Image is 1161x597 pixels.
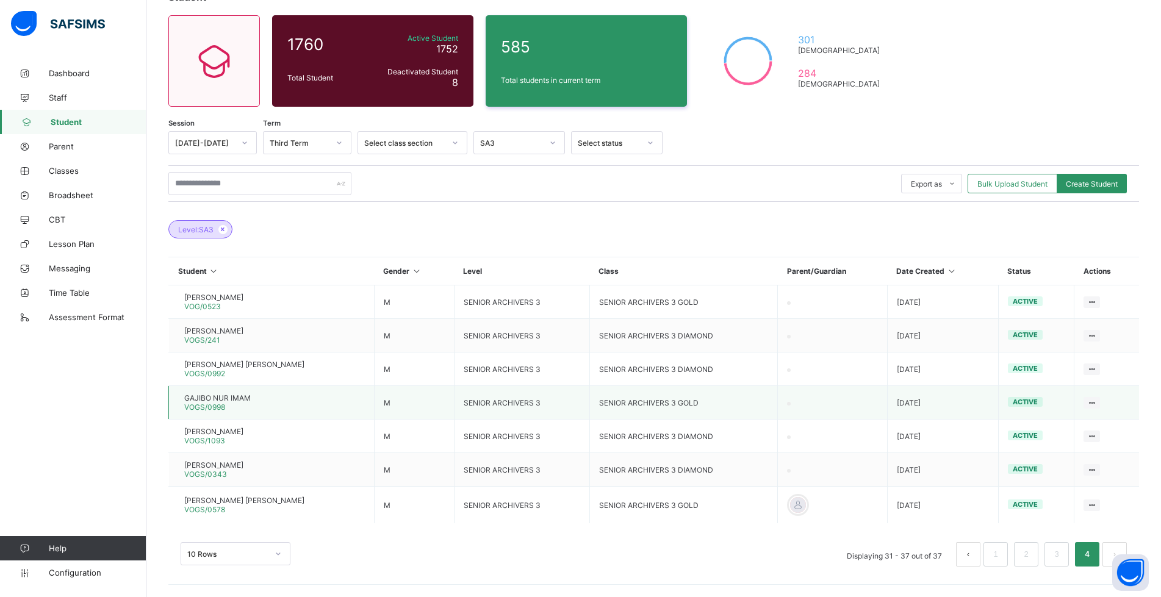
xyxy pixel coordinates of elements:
[184,436,225,445] span: VOGS/1093
[184,496,304,505] span: [PERSON_NAME] [PERSON_NAME]
[49,239,146,249] span: Lesson Plan
[374,487,454,524] td: M
[501,76,672,85] span: Total students in current term
[977,179,1048,188] span: Bulk Upload Student
[184,460,243,470] span: [PERSON_NAME]
[184,302,221,311] span: VOG/0523
[374,257,454,285] th: Gender
[1013,331,1038,339] span: active
[284,70,368,85] div: Total Student
[184,505,225,514] span: VOGS/0578
[887,285,998,319] td: [DATE]
[798,79,885,88] span: [DEMOGRAPHIC_DATA]
[49,568,146,577] span: Configuration
[263,119,281,127] span: Term
[374,319,454,352] td: M
[887,257,998,285] th: Date Created
[11,11,105,37] img: safsims
[1066,179,1118,188] span: Create Student
[1013,431,1038,440] span: active
[374,285,454,319] td: M
[49,263,146,273] span: Messaging
[946,266,957,276] i: Sort in Ascending Order
[184,427,243,436] span: [PERSON_NAME]
[454,319,589,352] td: SENIOR ARCHIVERS 3
[184,335,220,345] span: VOGS/241
[1013,364,1038,373] span: active
[178,225,214,234] span: Level: SA3
[1020,546,1032,562] a: 2
[1102,542,1127,567] li: 下一页
[184,360,304,369] span: [PERSON_NAME] [PERSON_NAME]
[578,138,640,148] div: Select status
[49,312,146,322] span: Assessment Format
[1013,297,1038,306] span: active
[887,352,998,386] td: [DATE]
[589,420,777,453] td: SENIOR ARCHIVERS 3 DIAMOND
[270,138,329,148] div: Third Term
[983,542,1008,567] li: 1
[49,68,146,78] span: Dashboard
[374,386,454,420] td: M
[1013,465,1038,473] span: active
[887,319,998,352] td: [DATE]
[1102,542,1127,567] button: next page
[364,138,445,148] div: Select class section
[887,386,998,420] td: [DATE]
[589,386,777,420] td: SENIOR ARCHIVERS 3 GOLD
[454,285,589,319] td: SENIOR ARCHIVERS 3
[374,420,454,453] td: M
[454,420,589,453] td: SENIOR ARCHIVERS 3
[798,67,885,79] span: 284
[998,257,1074,285] th: Status
[374,352,454,386] td: M
[49,543,146,553] span: Help
[168,119,195,127] span: Session
[778,257,888,285] th: Parent/Guardian
[589,257,777,285] th: Class
[454,386,589,420] td: SENIOR ARCHIVERS 3
[589,285,777,319] td: SENIOR ARCHIVERS 3 GOLD
[589,352,777,386] td: SENIOR ARCHIVERS 3 DIAMOND
[1075,542,1099,567] li: 4
[454,352,589,386] td: SENIOR ARCHIVERS 3
[798,34,885,46] span: 301
[184,402,225,412] span: VOGS/0998
[956,542,980,567] button: prev page
[184,369,225,378] span: VOGS/0992
[287,35,365,54] span: 1760
[589,319,777,352] td: SENIOR ARCHIVERS 3 DIAMOND
[956,542,980,567] li: 上一页
[990,546,1001,562] a: 1
[1013,398,1038,406] span: active
[175,138,234,148] div: [DATE]-[DATE]
[1051,546,1062,562] a: 3
[49,190,146,200] span: Broadsheet
[501,37,672,56] span: 585
[798,46,885,55] span: [DEMOGRAPHIC_DATA]
[887,453,998,487] td: [DATE]
[1044,542,1069,567] li: 3
[887,487,998,524] td: [DATE]
[911,179,942,188] span: Export as
[374,453,454,487] td: M
[372,34,458,43] span: Active Student
[589,453,777,487] td: SENIOR ARCHIVERS 3 DIAMOND
[1074,257,1139,285] th: Actions
[480,138,542,148] div: SA3
[372,67,458,76] span: Deactivated Student
[589,487,777,524] td: SENIOR ARCHIVERS 3 GOLD
[184,393,251,402] span: GAJIBO NUR IMAM
[49,215,146,224] span: CBT
[49,166,146,176] span: Classes
[1081,546,1093,562] a: 4
[436,43,458,55] span: 1752
[49,93,146,102] span: Staff
[1013,500,1038,509] span: active
[838,542,951,567] li: Displaying 31 - 37 out of 37
[184,293,243,302] span: [PERSON_NAME]
[454,487,589,524] td: SENIOR ARCHIVERS 3
[49,141,146,151] span: Parent
[184,470,227,479] span: VOGS/0343
[1112,554,1149,591] button: Open asap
